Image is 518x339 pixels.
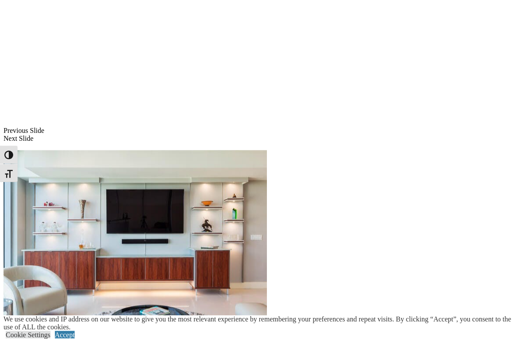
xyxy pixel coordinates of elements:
[4,127,514,135] div: Previous Slide
[4,135,514,143] div: Next Slide
[4,315,518,331] div: We use cookies and IP address on our website to give you the most relevant experience by remember...
[6,331,50,339] a: Cookie Settings
[55,331,75,339] a: Accept
[4,150,267,326] img: Banner for mobile view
